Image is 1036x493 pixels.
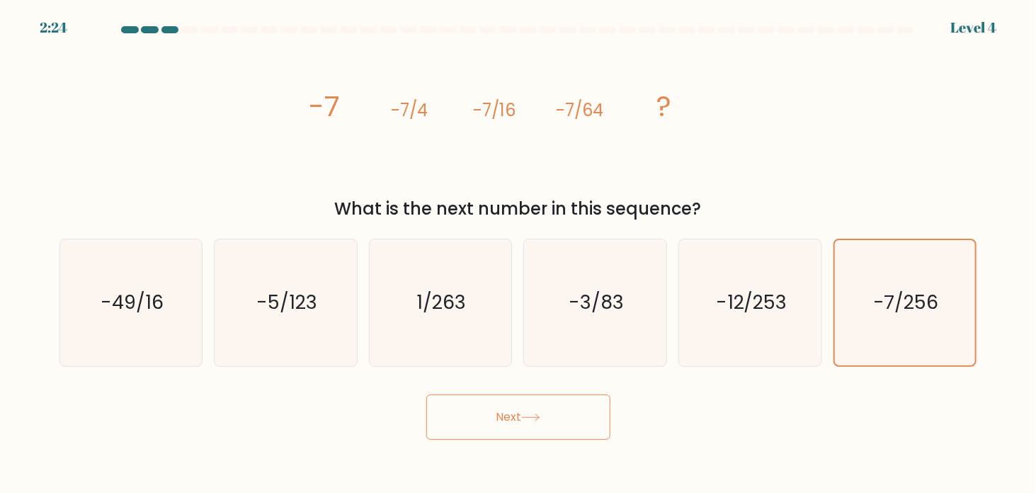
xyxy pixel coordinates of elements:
text: -5/123 [256,290,317,316]
tspan: -7/64 [555,98,603,122]
text: -3/83 [569,290,625,316]
button: Next [426,395,610,440]
text: -7/256 [874,290,939,316]
tspan: ? [656,86,671,126]
div: What is the next number in this sequence? [68,196,969,222]
tspan: -7/4 [391,98,428,122]
tspan: -7 [309,86,340,126]
div: 2:24 [40,17,67,38]
tspan: -7/16 [473,98,516,122]
text: 1/263 [417,290,467,316]
div: Level 4 [950,17,996,38]
text: -49/16 [101,290,164,316]
text: -12/253 [716,290,787,316]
